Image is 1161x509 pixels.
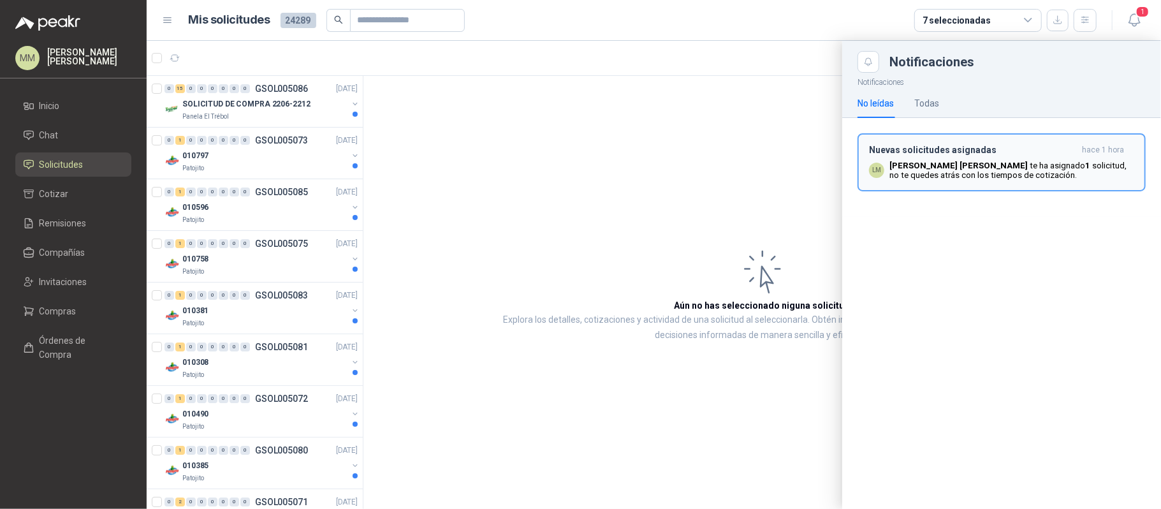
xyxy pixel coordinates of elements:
[15,46,40,70] div: MM
[281,13,316,28] span: 24289
[15,299,131,323] a: Compras
[858,133,1146,191] button: Nuevas solicitudes asignadashace 1 hora LM[PERSON_NAME] [PERSON_NAME] te ha asignado1 solicitud, ...
[889,55,1146,68] div: Notificaciones
[858,96,894,110] div: No leídas
[1082,145,1124,156] span: hace 1 hora
[189,11,270,29] h1: Mis solicitudes
[40,334,119,362] span: Órdenes de Compra
[869,145,1077,156] h3: Nuevas solicitudes asignadas
[40,187,69,201] span: Cotizar
[869,163,884,178] div: LM
[40,128,59,142] span: Chat
[15,15,80,31] img: Logo peakr
[47,48,131,66] p: [PERSON_NAME] [PERSON_NAME]
[1085,161,1090,170] b: 1
[40,216,87,230] span: Remisiones
[15,182,131,206] a: Cotizar
[40,246,85,260] span: Compañías
[1135,6,1150,18] span: 1
[15,94,131,118] a: Inicio
[40,99,60,113] span: Inicio
[914,96,939,110] div: Todas
[15,240,131,265] a: Compañías
[40,304,77,318] span: Compras
[15,270,131,294] a: Invitaciones
[842,73,1161,89] p: Notificaciones
[40,158,84,172] span: Solicitudes
[15,152,131,177] a: Solicitudes
[15,328,131,367] a: Órdenes de Compra
[889,161,1028,170] b: [PERSON_NAME] [PERSON_NAME]
[15,123,131,147] a: Chat
[40,275,87,289] span: Invitaciones
[858,51,879,73] button: Close
[15,211,131,235] a: Remisiones
[1123,9,1146,32] button: 1
[334,15,343,24] span: search
[889,161,1134,180] p: te ha asignado solicitud , no te quedes atrás con los tiempos de cotización.
[923,13,991,27] div: 7 seleccionadas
